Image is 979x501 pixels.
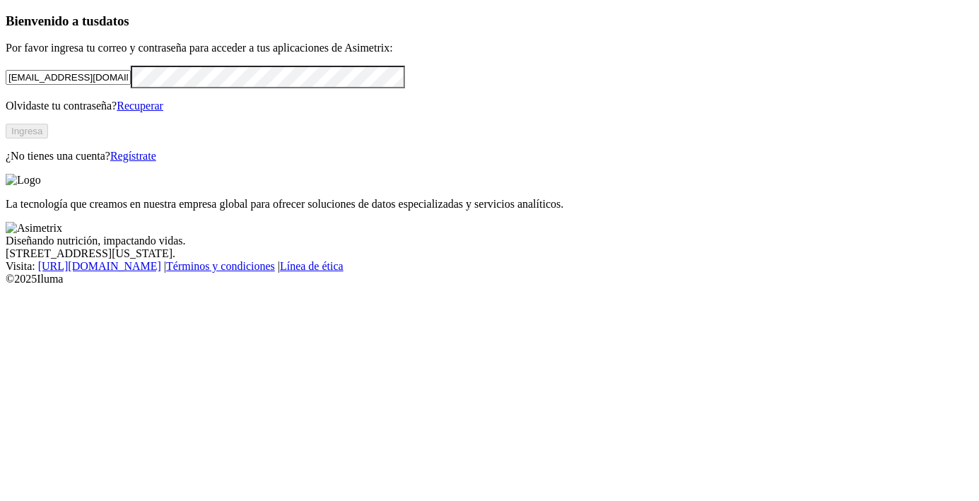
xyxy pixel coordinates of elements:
div: Visita : | | [6,260,973,273]
input: Tu correo [6,70,131,85]
a: Regístrate [110,150,156,162]
div: [STREET_ADDRESS][US_STATE]. [6,247,973,260]
p: ¿No tienes una cuenta? [6,150,973,163]
a: [URL][DOMAIN_NAME] [38,260,161,272]
a: Recuperar [117,100,163,112]
button: Ingresa [6,124,48,138]
p: La tecnología que creamos en nuestra empresa global para ofrecer soluciones de datos especializad... [6,198,973,211]
img: Asimetrix [6,222,62,235]
img: Logo [6,174,41,187]
div: Diseñando nutrición, impactando vidas. [6,235,973,247]
div: © 2025 Iluma [6,273,973,285]
span: datos [99,13,129,28]
a: Términos y condiciones [166,260,275,272]
p: Por favor ingresa tu correo y contraseña para acceder a tus aplicaciones de Asimetrix: [6,42,973,54]
a: Línea de ética [280,260,344,272]
p: Olvidaste tu contraseña? [6,100,973,112]
h3: Bienvenido a tus [6,13,973,29]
